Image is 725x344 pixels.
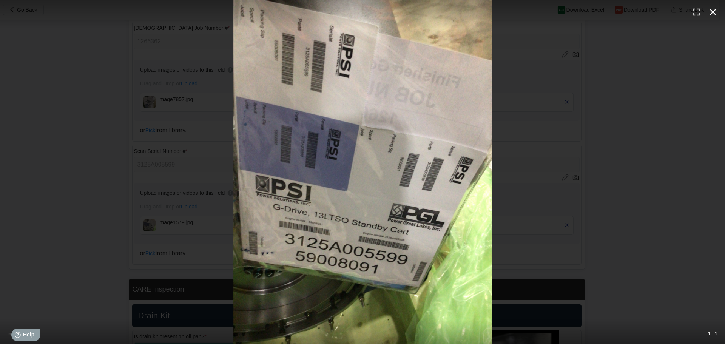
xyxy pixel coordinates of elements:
[705,4,721,20] button: Close (esc)
[708,331,717,336] span: 1 of 1
[8,331,40,336] span: image1579.jpg
[688,4,705,20] button: Enter fullscreen (f)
